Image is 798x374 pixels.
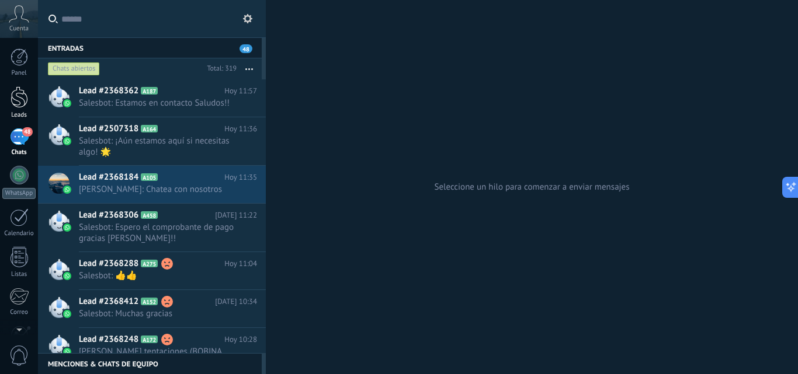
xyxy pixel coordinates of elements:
[202,63,237,75] div: Total: 319
[63,99,71,107] img: waba.svg
[79,296,138,307] span: Lead #2368412
[2,230,36,237] div: Calendario
[63,272,71,280] img: waba.svg
[48,62,100,76] div: Chats abiertos
[2,188,36,199] div: WhatsApp
[22,127,32,137] span: 48
[224,258,257,270] span: Hoy 11:04
[224,334,257,345] span: Hoy 10:28
[2,149,36,156] div: Chats
[215,209,257,221] span: [DATE] 11:22
[79,222,235,244] span: Salesbot: Espero el comprobante de pago gracias [PERSON_NAME]!!
[79,308,235,319] span: Salesbot: Muchas gracias
[9,25,29,33] span: Cuenta
[38,117,266,165] a: Lead #2507318 A164 Hoy 11:36 Salesbot: ¡Aún estamos aquí si necesitas algo! 🌟
[141,87,158,95] span: A187
[240,44,252,53] span: 48
[38,353,262,374] div: Menciones & Chats de equipo
[38,166,266,203] a: Lead #2368184 A105 Hoy 11:35 [PERSON_NAME]: Chatea con nosotros
[224,172,257,183] span: Hoy 11:35
[79,334,138,345] span: Lead #2368248
[79,97,235,109] span: Salesbot: Estamos en contacto Saludos!!
[2,309,36,316] div: Correo
[237,58,262,79] button: Más
[63,310,71,318] img: waba.svg
[38,79,266,117] a: Lead #2368362 A187 Hoy 11:57 Salesbot: Estamos en contacto Saludos!!
[63,137,71,145] img: waba.svg
[63,348,71,356] img: waba.svg
[141,125,158,132] span: A164
[224,85,257,97] span: Hoy 11:57
[79,135,235,158] span: Salesbot: ¡Aún estamos aquí si necesitas algo! 🌟
[141,335,158,343] span: A172
[2,69,36,77] div: Panel
[2,111,36,119] div: Leads
[79,123,138,135] span: Lead #2507318
[79,184,235,195] span: [PERSON_NAME]: Chatea con nosotros
[79,270,235,281] span: Salesbot: 👍👍
[38,290,266,327] a: Lead #2368412 A152 [DATE] 10:34 Salesbot: Muchas gracias
[141,298,158,305] span: A152
[141,211,158,219] span: A458
[38,204,266,251] a: Lead #2368306 A458 [DATE] 11:22 Salesbot: Espero el comprobante de pago gracias [PERSON_NAME]!!
[38,37,262,58] div: Entradas
[79,209,138,221] span: Lead #2368306
[79,172,138,183] span: Lead #2368184
[63,186,71,194] img: waba.svg
[224,123,257,135] span: Hoy 11:36
[38,252,266,289] a: Lead #2368288 A275 Hoy 11:04 Salesbot: 👍👍
[79,258,138,270] span: Lead #2368288
[215,296,257,307] span: [DATE] 10:34
[141,260,158,267] span: A275
[63,223,71,232] img: waba.svg
[141,173,158,181] span: A105
[79,346,235,368] span: [PERSON_NAME] tentaciones (BOBINA 40B. M) (4L Y 6LB. M): Reaccionó 👌
[79,85,138,97] span: Lead #2368362
[2,271,36,278] div: Listas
